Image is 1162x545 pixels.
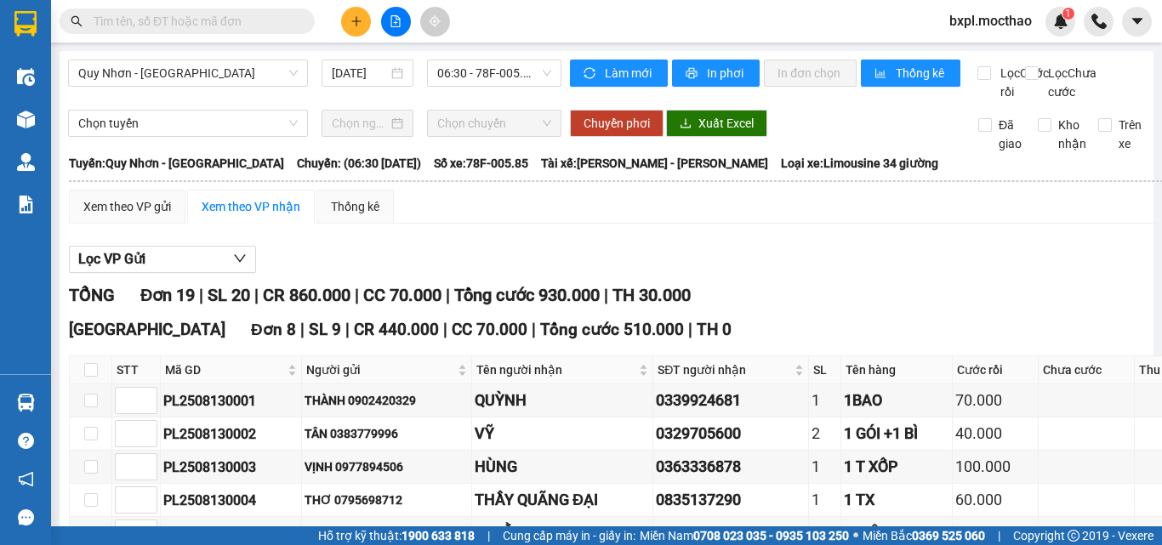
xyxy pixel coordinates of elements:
span: Chọn chuyến [437,111,551,136]
div: VỊNH 0977894506 [305,457,470,476]
div: 100.000 [955,455,1035,479]
span: Tên người nhận [476,360,635,379]
th: Cước rồi [953,356,1039,384]
span: Số xe: 78F-005.85 [434,154,528,173]
span: notification [18,471,34,487]
sup: 1 [1062,8,1074,20]
span: | [446,285,450,305]
th: Tên hàng [841,356,954,384]
div: Xem theo VP nhận [202,197,300,216]
button: downloadXuất Excel [666,110,767,137]
img: warehouse-icon [17,153,35,171]
span: message [18,509,34,525]
div: THÀNH 0902420329 [305,391,470,410]
td: 0835137290 [653,484,809,517]
div: PL2508130002 [163,423,299,445]
span: Chuyến: (06:30 [DATE]) [297,154,421,173]
div: 60.000 [955,488,1035,512]
strong: 1900 633 818 [402,529,475,542]
span: bxpl.mocthao [936,10,1045,31]
span: Trên xe [1112,116,1148,153]
span: SĐT người nhận [658,360,791,379]
div: HÙNG [475,455,650,479]
input: Chọn ngày [332,114,388,133]
div: LOAN 0382297169 [305,524,470,542]
span: Loại xe: Limousine 34 giường [781,154,938,173]
td: PL2508130001 [161,384,302,417]
span: 1 [1065,8,1071,20]
strong: 0369 525 060 [912,529,985,542]
span: sync [584,67,598,81]
span: Người gửi [306,360,455,379]
div: QUỲNH [475,389,650,412]
div: 1 T XỐP [844,455,950,479]
div: 0339924681 [656,389,806,412]
span: | [300,320,305,339]
div: 1 [812,521,838,545]
img: warehouse-icon [17,394,35,412]
button: aim [420,7,450,37]
div: 1 [812,488,838,512]
span: Tổng cước 930.000 [454,285,600,305]
div: PL2508130005 [163,523,299,544]
div: 1BAO [844,389,950,412]
span: | [443,320,447,339]
button: file-add [381,7,411,37]
span: Miền Bắc [863,526,985,545]
span: search [71,15,83,27]
span: | [532,320,536,339]
td: 0363336878 [653,451,809,484]
img: logo-vxr [14,11,37,37]
div: THẦY QUÃNG ĐẠI [475,488,650,512]
th: STT [112,356,161,384]
span: 06:30 - 78F-005.85 [437,60,551,86]
b: Tuyến: Quy Nhơn - [GEOGRAPHIC_DATA] [69,156,284,170]
span: printer [686,67,700,81]
div: PL2508130003 [163,457,299,478]
strong: 0708 023 035 - 0935 103 250 [693,529,849,542]
td: PL2508130003 [161,451,302,484]
div: 40.000 [955,422,1035,446]
button: syncLàm mới [570,60,668,87]
img: solution-icon [17,196,35,213]
span: TH 30.000 [612,285,691,305]
img: phone-icon [1091,14,1107,29]
img: warehouse-icon [17,111,35,128]
td: THẦY QUÃNG ĐẠI [472,484,653,517]
span: down [233,252,247,265]
div: PL2508130001 [163,390,299,412]
span: | [355,285,359,305]
span: Chọn tuyến [78,111,298,136]
td: PL2508130004 [161,484,302,517]
div: 80.000 [955,521,1035,545]
span: | [254,285,259,305]
button: caret-down [1122,7,1152,37]
div: TÂN 0383779996 [305,424,470,443]
span: TỔNG [69,285,115,305]
button: printerIn phơi [672,60,760,87]
span: Đã giao [992,116,1028,153]
span: | [487,526,490,545]
div: Xem theo VP gửi [83,197,171,216]
span: CC 70.000 [363,285,441,305]
div: 2 [812,422,838,446]
span: file-add [390,15,402,27]
span: Tài xế: [PERSON_NAME] - [PERSON_NAME] [541,154,768,173]
span: Xuất Excel [698,114,754,133]
button: bar-chartThống kê [861,60,960,87]
div: 1 TX [844,488,950,512]
span: | [345,320,350,339]
div: A GIẰNG [475,521,650,545]
div: 0329705600 [656,422,806,446]
span: Miền Nam [640,526,849,545]
span: Quy Nhơn - Đà Lạt [78,60,298,86]
div: 0909211410 [656,521,806,545]
th: SL [809,356,841,384]
div: 70.000 [955,389,1035,412]
span: Tổng cước 510.000 [540,320,684,339]
span: Lọc Cước rồi [994,64,1051,101]
span: Đơn 19 [140,285,195,305]
span: Làm mới [605,64,654,82]
span: copyright [1068,530,1079,542]
td: QUỲNH [472,384,653,417]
